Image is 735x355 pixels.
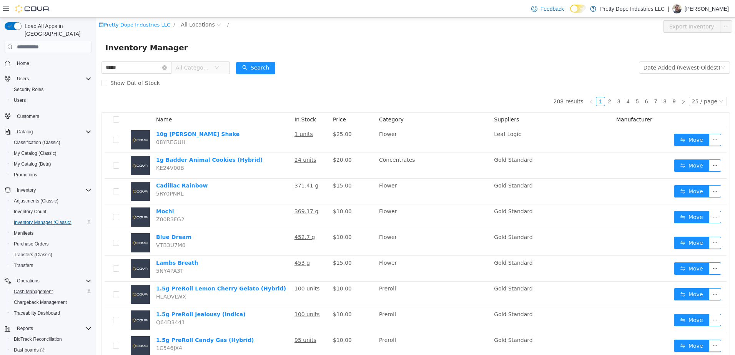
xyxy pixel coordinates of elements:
span: Promotions [14,172,37,178]
span: Inventory [17,187,36,193]
span: $10.00 [237,191,256,197]
a: 2 [509,80,518,88]
button: icon: swapMove [578,116,613,128]
span: Users [11,96,91,105]
u: 371.41 g [198,165,222,171]
span: Z00R3FG2 [60,199,88,205]
span: Home [14,58,91,68]
a: 7 [555,80,564,88]
button: icon: swapMove [578,322,613,334]
button: Traceabilty Dashboard [8,308,95,319]
a: Chargeback Management [11,298,70,307]
a: 1.5g PreRoll Candy Gas (Hybrid) [60,319,158,325]
button: icon: swapMove [578,168,613,180]
span: $10.00 [237,319,256,325]
a: 1 [500,80,509,88]
u: 95 units [198,319,220,325]
span: HLADVLWX [60,276,90,282]
span: Chargeback Management [11,298,91,307]
button: icon: ellipsis [613,116,625,128]
a: Dashboards [11,345,48,355]
span: Manifests [14,230,33,236]
td: Flower [280,161,395,187]
span: Manufacturer [520,99,556,105]
button: icon: ellipsis [613,270,625,283]
span: Promotions [11,170,91,179]
i: icon: down [118,48,123,53]
img: Mochi placeholder [35,190,54,209]
span: Gold Standard [398,294,436,300]
a: Traceabilty Dashboard [11,309,63,318]
span: Traceabilty Dashboard [11,309,91,318]
span: Inventory Count [14,209,47,215]
a: Transfers [11,261,36,270]
img: 1.5g PreRoll Lemon Cherry Gelato (Hybrid) placeholder [35,267,54,286]
span: / [77,4,79,10]
button: icon: ellipsis [613,142,625,154]
span: Category [283,99,308,105]
a: Adjustments (Classic) [11,196,62,206]
a: 10g [PERSON_NAME] Shake [60,113,143,119]
img: Cova [15,5,50,13]
span: Feedback [540,5,564,13]
span: VTB3U7M0 [60,224,90,231]
a: Manifests [11,229,37,238]
li: 7 [555,79,564,88]
u: 369.17 g [198,191,222,197]
button: My Catalog (Classic) [8,148,95,159]
a: BioTrack Reconciliation [11,335,65,344]
a: 5 [537,80,545,88]
a: My Catalog (Beta) [11,159,54,169]
span: Q64D3441 [60,302,89,308]
a: Inventory Manager (Classic) [11,218,75,227]
button: Transfers [8,260,95,271]
button: Users [14,74,32,83]
span: Customers [14,111,91,121]
span: Cash Management [11,287,91,296]
div: 25 / page [596,80,621,88]
li: 208 results [457,79,487,88]
a: 4 [528,80,536,88]
span: All Categories [80,46,115,54]
a: Feedback [528,1,567,17]
img: 1g Badder Animal Cookies (Hybrid) placeholder [35,138,54,158]
span: BioTrack Reconciliation [11,335,91,344]
button: icon: searchSearch [140,44,179,56]
li: 9 [574,79,583,88]
button: Cash Management [8,286,95,297]
span: Adjustments (Classic) [11,196,91,206]
span: Name [60,99,76,105]
span: My Catalog (Beta) [11,159,91,169]
span: Inventory Manager (Classic) [14,219,72,226]
span: Users [17,76,29,82]
span: Transfers (Classic) [14,252,52,258]
span: $15.00 [237,165,256,171]
span: Gold Standard [398,216,436,222]
a: My Catalog (Classic) [11,149,60,158]
button: icon: swapMove [578,270,613,283]
button: Purchase Orders [8,239,95,249]
button: Catalog [14,127,36,136]
span: Gold Standard [398,319,436,325]
li: 6 [546,79,555,88]
button: Inventory Count [8,206,95,217]
li: 1 [500,79,509,88]
button: Reports [14,324,36,333]
a: 1g Badder Animal Cookies (Hybrid) [60,139,166,145]
span: Adjustments (Classic) [14,198,58,204]
button: icon: ellipsis [613,168,625,180]
i: icon: left [493,82,497,86]
span: Catalog [14,127,91,136]
span: BioTrack Reconciliation [14,336,62,342]
button: icon: ellipsis [613,322,625,334]
li: Previous Page [491,79,500,88]
span: $10.00 [237,216,256,222]
a: Promotions [11,170,40,179]
img: 10g Jack Herer Shake placeholder [35,113,54,132]
a: 6 [546,80,555,88]
td: Flower [280,212,395,238]
a: 1.5g PreRoll Lemon Cherry Gelato (Hybrid) [60,268,190,274]
span: Users [14,74,91,83]
button: icon: ellipsis [613,193,625,206]
button: Home [2,58,95,69]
